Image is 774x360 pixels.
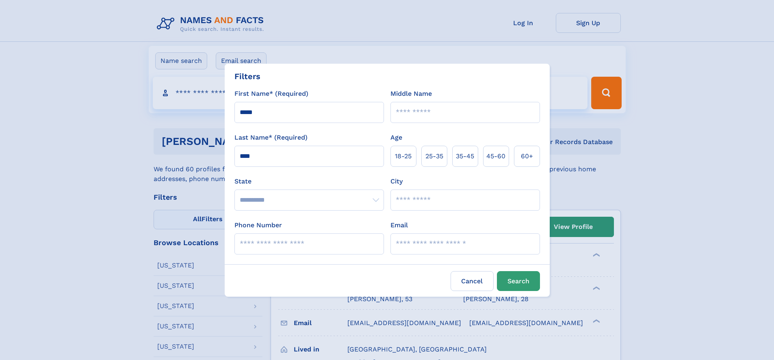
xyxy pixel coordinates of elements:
label: Phone Number [234,220,282,230]
span: 18‑25 [395,151,412,161]
button: Search [497,271,540,291]
span: 25‑35 [425,151,443,161]
span: 35‑45 [456,151,474,161]
label: Age [390,133,402,142]
label: Middle Name [390,89,432,99]
label: State [234,177,384,186]
span: 60+ [521,151,533,161]
label: First Name* (Required) [234,89,308,99]
label: City [390,177,403,186]
label: Cancel [451,271,494,291]
div: Filters [234,70,260,82]
label: Email [390,220,408,230]
label: Last Name* (Required) [234,133,308,142]
span: 45‑60 [486,151,505,161]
